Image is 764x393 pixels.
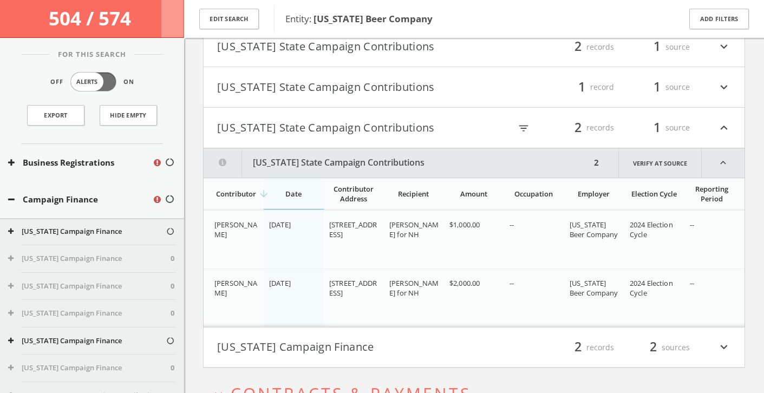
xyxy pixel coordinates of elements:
span: [PERSON_NAME] for NH [389,278,439,298]
button: [US_STATE] State Campaign Contributions [204,148,591,178]
button: Add Filters [689,9,749,30]
div: Employer [570,189,618,199]
span: [DATE] [269,278,291,288]
span: [STREET_ADDRESS] [329,278,377,298]
button: [US_STATE] Campaign Finance [8,253,171,264]
span: Off [50,77,63,87]
i: expand_less [702,148,745,178]
span: 2 [645,338,662,357]
span: 2 [570,118,586,137]
span: 1 [649,77,665,96]
div: Occupation [510,189,558,199]
span: -- [510,278,514,288]
div: Contributor Address [329,184,377,204]
i: expand_more [717,338,731,357]
span: 2 [570,37,586,56]
button: Edit Search [199,9,259,30]
span: 0 [171,281,174,292]
div: records [549,119,614,137]
span: [PERSON_NAME] for NH [389,220,439,239]
span: 2024 Election Cycle [630,278,673,298]
div: Amount [449,189,498,199]
i: filter_list [518,122,530,134]
span: [PERSON_NAME] [214,278,257,298]
button: Campaign Finance [8,193,152,206]
span: [PERSON_NAME] [214,220,257,239]
span: [US_STATE] Beer Company [570,220,618,239]
span: Entity: [285,12,433,25]
div: sources [625,338,690,357]
i: arrow_downward [258,188,269,199]
span: 0 [171,363,174,374]
button: [US_STATE] State Campaign Contributions [217,119,474,137]
b: [US_STATE] Beer Company [314,12,433,25]
span: 2 [570,338,586,357]
span: 0 [171,308,174,319]
span: 1 [649,118,665,137]
button: [US_STATE] State Campaign Contributions [217,38,474,56]
span: [STREET_ADDRESS] [329,220,377,239]
i: expand_more [717,38,731,56]
div: Reporting Period [690,184,734,204]
button: [US_STATE] Campaign Finance [8,226,166,237]
span: 2024 Election Cycle [630,220,673,239]
div: grid [204,210,745,327]
button: Hide Empty [100,105,157,126]
div: source [625,119,690,137]
a: Verify at source [618,148,702,178]
button: Business Registrations [8,156,152,169]
span: 0 [171,253,174,264]
span: 1 [649,37,665,56]
span: [DATE] [269,220,291,230]
div: Election Cycle [630,189,678,199]
span: 504 / 574 [49,5,135,31]
span: For This Search [50,49,134,60]
button: [US_STATE] Campaign Finance [8,363,171,374]
div: 2 [591,148,602,178]
button: [US_STATE] Campaign Finance [8,281,171,292]
button: [US_STATE] Campaign Finance [8,308,171,319]
span: -- [690,220,694,230]
div: Recipient [389,189,437,199]
div: source [625,78,690,96]
span: -- [510,220,514,230]
div: Date [269,189,317,199]
div: record [549,78,614,96]
div: records [549,38,614,56]
button: [US_STATE] Campaign Finance [8,336,166,346]
span: $2,000.00 [449,278,480,288]
button: [US_STATE] Campaign Finance [217,338,474,357]
i: expand_less [717,119,731,137]
div: Contributor [214,189,257,199]
span: [US_STATE] Beer Company [570,278,618,298]
span: 1 [573,77,590,96]
span: On [123,77,134,87]
div: source [625,38,690,56]
span: $1,000.00 [449,220,480,230]
a: Export [27,105,84,126]
i: expand_more [717,78,731,96]
span: -- [690,278,694,288]
button: [US_STATE] State Campaign Contributions [217,78,474,96]
div: records [549,338,614,357]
